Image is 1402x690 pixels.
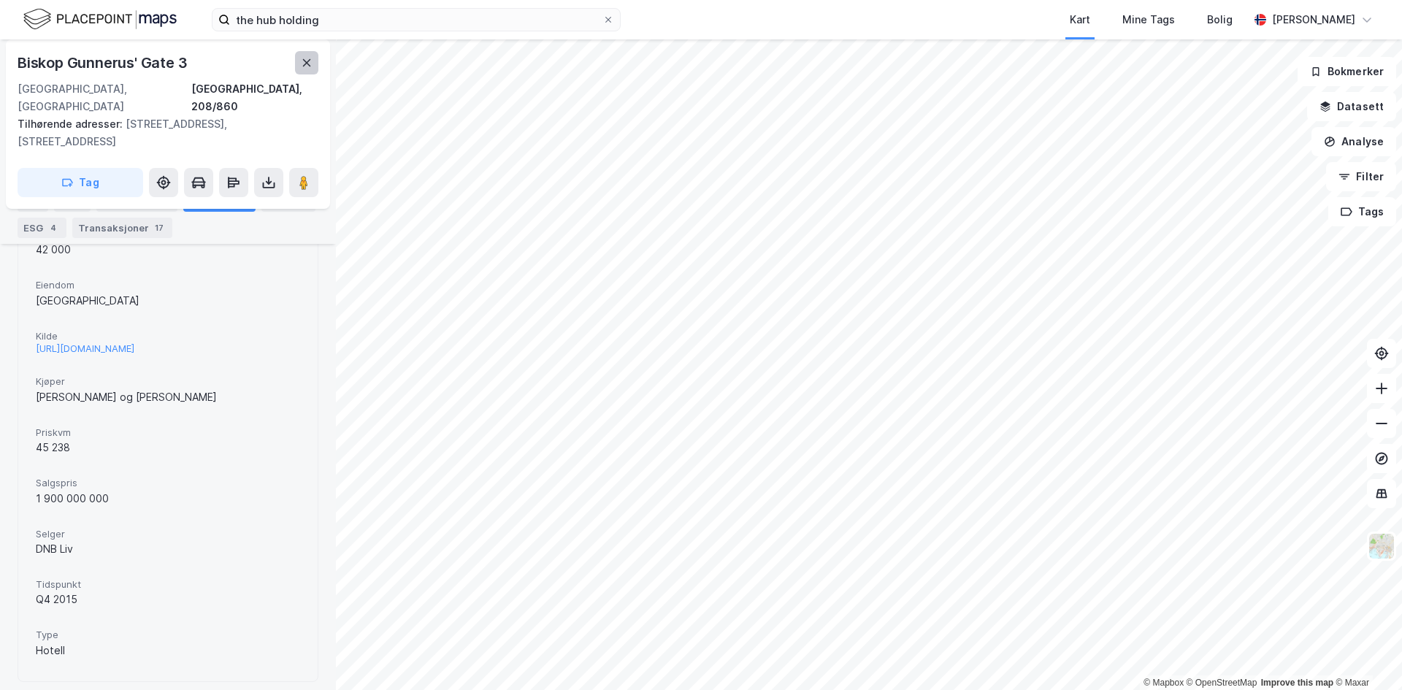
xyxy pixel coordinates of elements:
div: [STREET_ADDRESS], [STREET_ADDRESS] [18,115,307,150]
button: [URL][DOMAIN_NAME] [36,342,134,355]
span: Salgspris [36,477,300,489]
span: Type [36,629,300,641]
button: Analyse [1311,127,1396,156]
span: Selger [36,528,300,540]
div: 17 [152,221,166,235]
button: Bokmerker [1298,57,1396,86]
button: Datasett [1307,92,1396,121]
span: Priskvm [36,426,300,439]
div: [GEOGRAPHIC_DATA], 208/860 [191,80,318,115]
span: Kilde [36,330,300,342]
div: Transaksjoner [72,218,172,238]
div: DNB Liv [36,540,300,558]
iframe: Chat Widget [1329,620,1402,690]
div: Biskop Gunnerus' Gate 3 [18,51,190,74]
div: Kontrollprogram for chat [1329,620,1402,690]
span: Eiendom [36,279,300,291]
img: Z [1368,532,1395,560]
div: [PERSON_NAME] [1272,11,1355,28]
button: Tag [18,168,143,197]
div: 42 000 [36,241,300,258]
div: [GEOGRAPHIC_DATA], [GEOGRAPHIC_DATA] [18,80,191,115]
div: Bolig [1207,11,1233,28]
div: Q4 2015 [36,591,300,608]
div: [PERSON_NAME] og [PERSON_NAME] [36,388,300,406]
a: Mapbox [1144,678,1184,688]
img: logo.f888ab2527a4732fd821a326f86c7f29.svg [23,7,177,32]
button: Filter [1326,162,1396,191]
input: Søk på adresse, matrikkel, gårdeiere, leietakere eller personer [230,9,602,31]
div: 4 [46,221,61,235]
div: Mine Tags [1122,11,1175,28]
button: Tags [1328,197,1396,226]
div: 1 900 000 000 [36,490,300,507]
span: Tidspunkt [36,578,300,591]
a: OpenStreetMap [1187,678,1257,688]
div: Kart [1070,11,1090,28]
div: ESG [18,218,66,238]
div: 45 238 [36,439,300,456]
span: Kjøper [36,375,300,388]
div: Hotell [36,642,300,659]
a: Improve this map [1261,678,1333,688]
span: Tilhørende adresser: [18,118,126,130]
div: [GEOGRAPHIC_DATA] [36,292,300,310]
